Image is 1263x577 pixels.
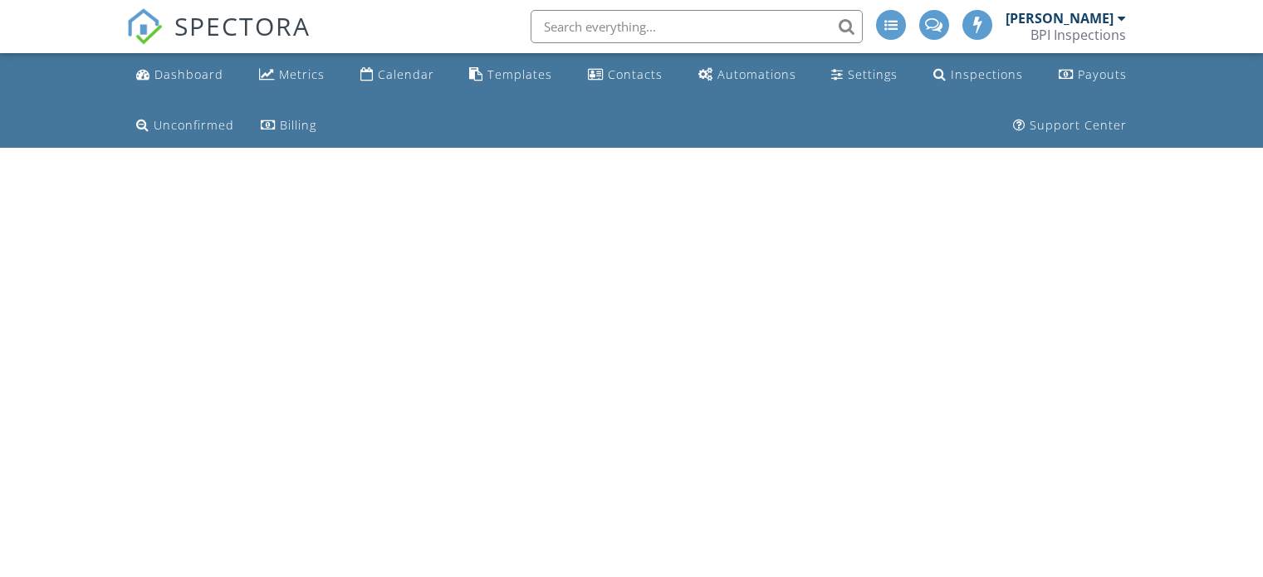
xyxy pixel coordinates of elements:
a: Settings [825,60,904,90]
img: The Best Home Inspection Software - Spectora [126,8,163,45]
a: Templates [463,60,559,90]
a: Dashboard [130,60,230,90]
a: Inspections [927,60,1030,90]
a: Calendar [354,60,441,90]
div: Automations [717,66,796,82]
a: Payouts [1052,60,1133,90]
div: Payouts [1078,66,1127,82]
div: Support Center [1030,117,1127,133]
a: Unconfirmed [130,110,241,141]
div: Billing [280,117,316,133]
div: Unconfirmed [154,117,234,133]
a: SPECTORA [126,22,311,57]
div: Dashboard [154,66,223,82]
input: Search everything... [531,10,863,43]
div: Inspections [951,66,1023,82]
span: SPECTORA [174,8,311,43]
a: Billing [254,110,323,141]
div: Contacts [608,66,663,82]
div: [PERSON_NAME] [1006,10,1114,27]
div: BPI Inspections [1030,27,1126,43]
a: Metrics [252,60,331,90]
div: Metrics [279,66,325,82]
div: Settings [848,66,898,82]
a: Contacts [581,60,669,90]
a: Automations (Advanced) [692,60,803,90]
div: Calendar [378,66,434,82]
a: Support Center [1006,110,1133,141]
div: Templates [487,66,552,82]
